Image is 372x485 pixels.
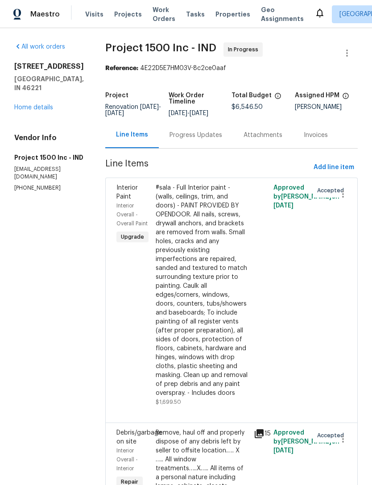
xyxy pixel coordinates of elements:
h5: Work Order Timeline [169,92,232,105]
h5: Project 1500 Inc - IND [14,153,84,162]
span: Maestro [30,10,60,19]
span: Work Orders [153,5,175,23]
span: Geo Assignments [261,5,304,23]
span: Approved by [PERSON_NAME] on [273,430,339,454]
div: #sala - Full Interior paint - (walls, ceilings, trim, and doors) - PAINT PROVIDED BY OPENDOOR. Al... [156,183,248,398]
span: Interior Overall - Interior [116,448,138,471]
span: - [169,110,208,116]
span: The total cost of line items that have been proposed by Opendoor. This sum includes line items th... [274,92,281,104]
a: All work orders [14,44,65,50]
span: In Progress [228,45,262,54]
span: [DATE] [105,110,124,116]
h5: Assigned HPM [295,92,339,99]
span: Add line item [314,162,354,173]
span: [DATE] [273,448,293,454]
span: Properties [215,10,250,19]
span: The hpm assigned to this work order. [342,92,349,104]
span: $1,699.50 [156,399,181,405]
span: Projects [114,10,142,19]
div: Attachments [244,131,282,140]
span: Line Items [105,159,310,176]
span: - [105,104,161,116]
span: [DATE] [140,104,159,110]
span: $6,546.50 [231,104,263,110]
span: Accepted [317,186,347,195]
b: Reference: [105,65,138,71]
p: [PHONE_NUMBER] [14,184,84,192]
h2: [STREET_ADDRESS] [14,62,84,71]
span: Debris/garbage on site [116,430,162,445]
h5: Total Budget [231,92,272,99]
span: Upgrade [117,232,148,241]
span: Renovation [105,104,161,116]
div: 4E22D5E7HM03V-8c2ce0aaf [105,64,358,73]
div: Invoices [304,131,328,140]
div: 15 [254,428,268,439]
span: [DATE] [190,110,208,116]
span: Tasks [186,11,205,17]
span: Interior Paint [116,185,138,200]
h5: Project [105,92,128,99]
p: [EMAIL_ADDRESS][DOMAIN_NAME] [14,166,84,181]
span: Accepted [317,431,347,440]
button: Add line item [310,159,358,176]
div: [PERSON_NAME] [295,104,358,110]
span: Project 1500 Inc - IND [105,42,216,53]
h5: [GEOGRAPHIC_DATA], IN 46221 [14,75,84,92]
a: Home details [14,104,53,111]
span: Interior Overall - Overall Paint [116,203,148,226]
span: Approved by [PERSON_NAME] on [273,185,339,209]
div: Progress Updates [169,131,222,140]
span: [DATE] [169,110,187,116]
span: Visits [85,10,103,19]
span: [DATE] [273,203,293,209]
h4: Vendor Info [14,133,84,142]
div: Line Items [116,130,148,139]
